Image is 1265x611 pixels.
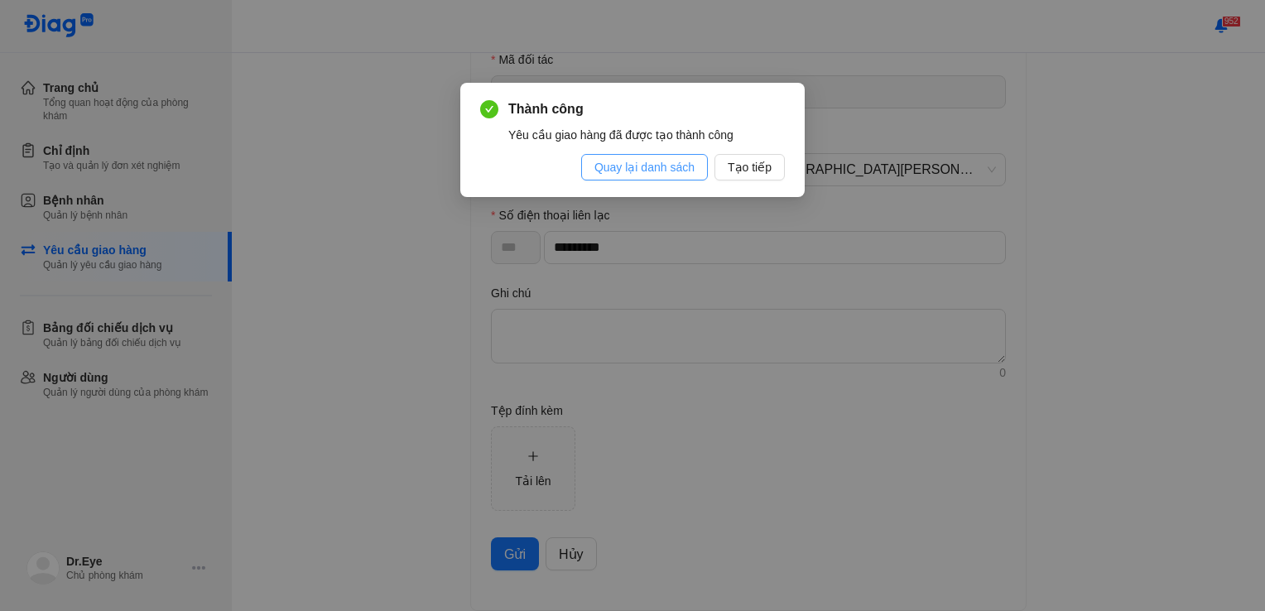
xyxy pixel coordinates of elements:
button: Quay lại danh sách [581,154,708,180]
span: Tạo tiếp [728,158,772,176]
span: Thành công [508,99,785,119]
span: check-circle [480,100,498,118]
button: Tạo tiếp [714,154,785,180]
span: Quay lại danh sách [594,158,695,176]
div: Yêu cầu giao hàng đã được tạo thành công [508,126,785,144]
